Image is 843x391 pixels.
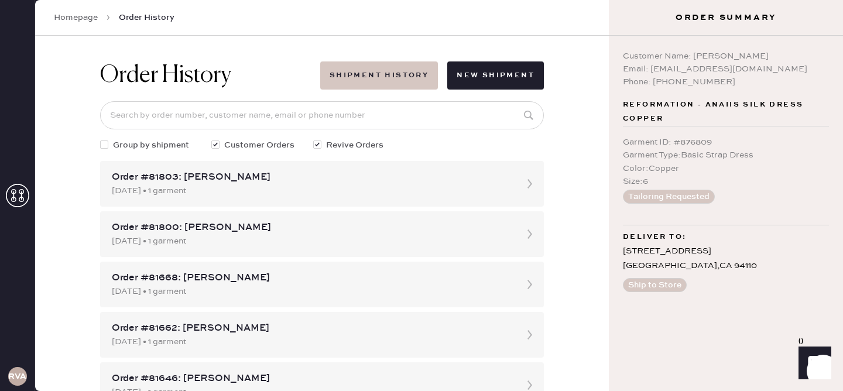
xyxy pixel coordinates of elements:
[112,321,511,335] div: Order #81662: [PERSON_NAME]
[8,372,26,380] h3: RVA
[623,136,829,149] div: Garment ID : # 876809
[326,139,383,152] span: Revive Orders
[112,271,511,285] div: Order #81668: [PERSON_NAME]
[100,101,544,129] input: Search by order number, customer name, email or phone number
[112,235,511,248] div: [DATE] • 1 garment
[100,61,231,90] h1: Order History
[447,61,544,90] button: New Shipment
[320,61,438,90] button: Shipment History
[623,63,829,76] div: Email: [EMAIL_ADDRESS][DOMAIN_NAME]
[623,175,829,188] div: Size : 6
[623,244,829,273] div: [STREET_ADDRESS] [GEOGRAPHIC_DATA] , CA 94110
[623,50,829,63] div: Customer Name: [PERSON_NAME]
[119,12,174,23] span: Order History
[623,149,829,162] div: Garment Type : Basic Strap Dress
[113,139,189,152] span: Group by shipment
[224,139,294,152] span: Customer Orders
[112,335,511,348] div: [DATE] • 1 garment
[623,162,829,175] div: Color : Copper
[623,278,687,292] button: Ship to Store
[623,190,715,204] button: Tailoring Requested
[623,98,829,126] span: Reformation - Anaiis Silk Dress Copper
[112,372,511,386] div: Order #81646: [PERSON_NAME]
[112,221,511,235] div: Order #81800: [PERSON_NAME]
[623,76,829,88] div: Phone: [PHONE_NUMBER]
[112,184,511,197] div: [DATE] • 1 garment
[609,12,843,23] h3: Order Summary
[54,12,98,23] a: Homepage
[787,338,838,389] iframe: Front Chat
[112,170,511,184] div: Order #81803: [PERSON_NAME]
[623,230,686,244] span: Deliver to:
[112,285,511,298] div: [DATE] • 1 garment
